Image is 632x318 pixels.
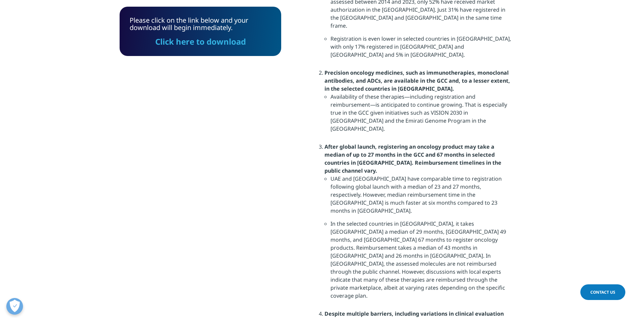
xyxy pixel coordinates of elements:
[330,175,513,220] li: UAE and [GEOGRAPHIC_DATA] have comparable time to registration following global launch with a med...
[590,289,615,295] span: Contact Us
[324,143,501,174] strong: After global launch, registering an oncology product may take a median of up to 27 months in the ...
[330,35,513,64] li: Registration is even lower in selected countries in [GEOGRAPHIC_DATA], with only 17% registered i...
[155,36,246,47] a: Click here to download
[324,69,510,92] strong: Precision oncology medicines, such as immunotherapies, monoclonal antibodies, and ADCs, are avail...
[130,17,271,46] div: Please click on the link below and your download will begin immediately.
[330,220,513,305] li: In the selected countries in [GEOGRAPHIC_DATA], it takes [GEOGRAPHIC_DATA] a median of 29 months,...
[580,284,625,300] a: Contact Us
[330,93,513,138] li: Availability of these therapies—including registration and reimbursement—is anticipated to contin...
[6,298,23,315] button: Open Preferences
